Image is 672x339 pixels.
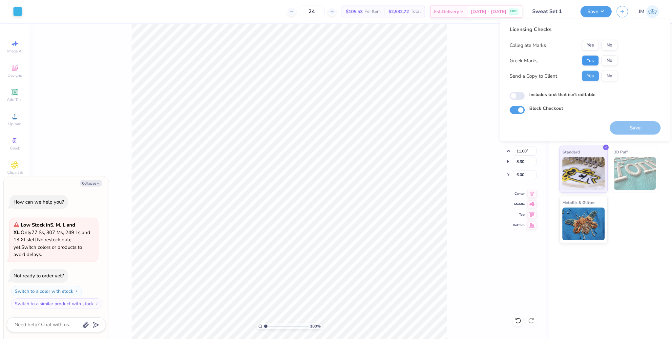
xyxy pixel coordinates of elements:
[529,105,563,112] label: Block Checkout
[510,57,537,64] div: Greek Marks
[562,199,595,206] span: Metallic & Glitter
[80,180,102,187] button: Collapse
[13,272,64,279] div: Not ready to order yet?
[7,49,23,54] span: Image AI
[601,40,617,50] button: No
[529,91,596,98] label: Includes text that isn't editable
[388,8,409,15] span: $2,532.72
[8,73,22,78] span: Designs
[527,5,576,18] input: Untitled Design
[411,8,421,15] span: Total
[8,121,21,127] span: Upload
[580,6,612,17] button: Save
[513,223,525,228] span: Bottom
[13,236,72,250] span: No restock date yet.
[310,323,321,329] span: 100 %
[13,222,90,258] span: Only 77 Ss, 307 Ms, 249 Ls and 13 XLs left. Switch colors or products to avoid delays.
[562,157,605,190] img: Standard
[74,289,78,293] img: Switch to a color with stock
[510,26,617,33] div: Licensing Checks
[582,55,599,66] button: Yes
[434,8,459,15] span: Est. Delivery
[11,286,82,296] button: Switch to a color with stock
[510,72,557,80] div: Send a Copy to Client
[513,212,525,217] span: Top
[614,157,656,190] img: 3D Puff
[13,222,75,236] strong: Low Stock in S, M, L and XL :
[601,55,617,66] button: No
[646,5,659,18] img: John Michael Binayas
[614,149,628,155] span: 3D Puff
[95,302,99,306] img: Switch to a similar product with stock
[601,71,617,81] button: No
[562,149,580,155] span: Standard
[510,41,546,49] div: Collegiate Marks
[562,208,605,240] img: Metallic & Glitter
[513,202,525,207] span: Middle
[299,6,325,17] input: – –
[513,191,525,196] span: Center
[639,8,644,15] span: JM
[365,8,381,15] span: Per Item
[13,199,64,205] div: How can we help you?
[639,5,659,18] a: JM
[346,8,363,15] span: $105.53
[582,71,599,81] button: Yes
[10,146,20,151] span: Greek
[11,298,102,309] button: Switch to a similar product with stock
[471,8,506,15] span: [DATE] - [DATE]
[7,97,23,102] span: Add Text
[510,9,517,14] span: FREE
[582,40,599,50] button: Yes
[3,170,26,180] span: Clipart & logos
